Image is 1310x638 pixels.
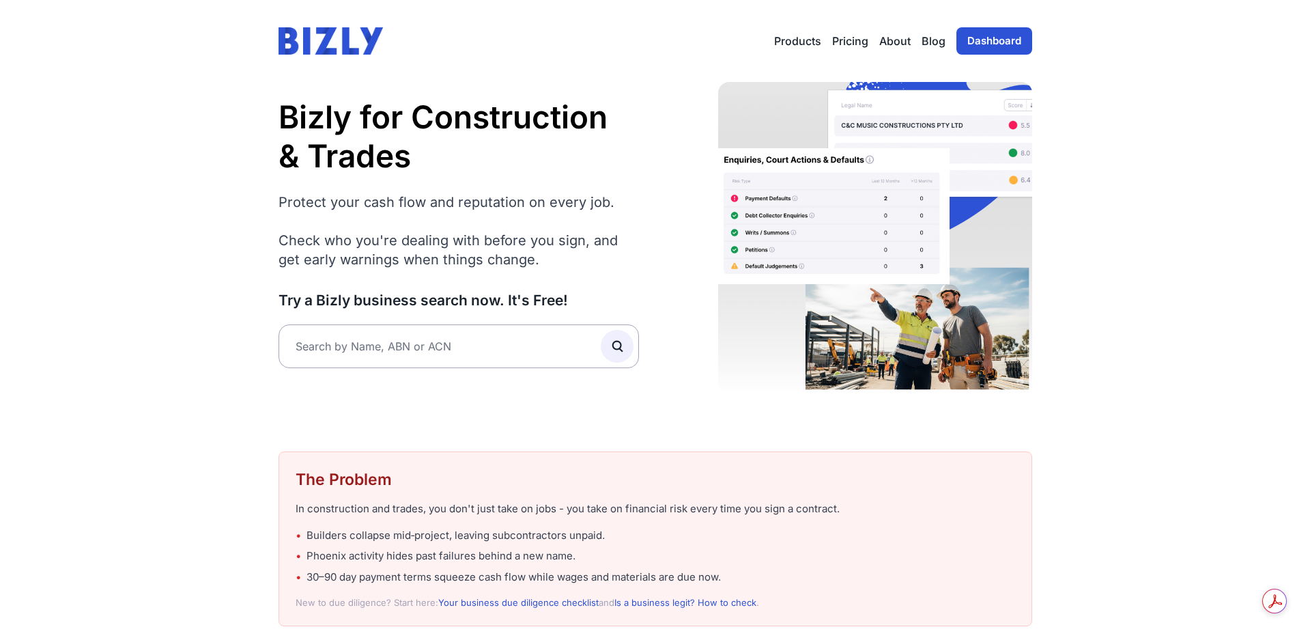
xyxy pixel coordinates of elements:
[296,528,1015,544] li: Builders collapse mid‑project, leaving subcontractors unpaid.
[279,193,639,269] p: Protect your cash flow and reputation on every job. Check who you're dealing with before you sign...
[279,98,639,176] h1: Bizly for Construction & Trades
[279,324,639,368] input: Search by Name, ABN or ACN
[296,501,1015,517] p: In construction and trades, you don't just take on jobs - you take on financial risk every time y...
[296,549,1015,564] li: Phoenix activity hides past failures behind a new name.
[296,469,1015,490] h2: The Problem
[296,570,1015,585] li: 30–90 day payment terms squeeze cash flow while wages and materials are due now.
[279,291,639,309] h3: Try a Bizly business search now. It's Free!
[956,27,1032,55] a: Dashboard
[774,33,821,49] button: Products
[718,82,1032,393] img: Construction worker checking client risk on Bizly
[296,570,301,585] span: •
[296,596,1015,609] p: New to due diligence? Start here: and .
[296,528,301,544] span: •
[879,33,911,49] a: About
[614,597,756,608] a: Is a business legit? How to check
[296,549,301,564] span: •
[438,597,599,608] a: Your business due diligence checklist
[922,33,945,49] a: Blog
[832,33,868,49] a: Pricing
